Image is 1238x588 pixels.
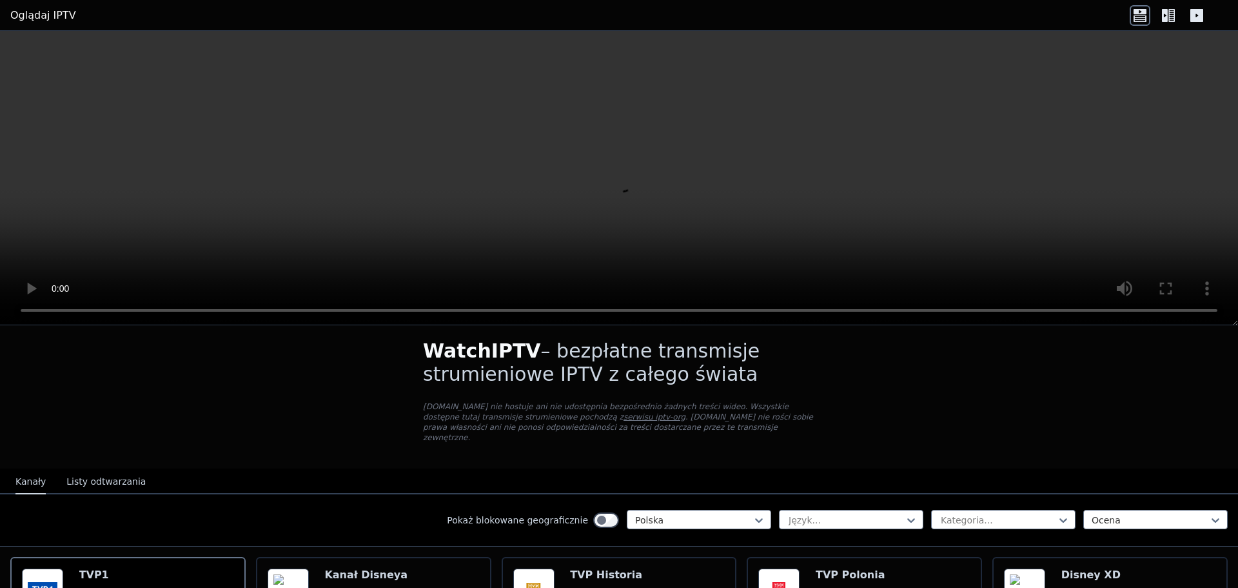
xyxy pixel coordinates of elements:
button: Kanały [15,470,46,494]
font: – bezpłatne transmisje strumieniowe IPTV z całego świata [423,340,760,385]
font: Disney XD [1061,569,1121,581]
font: TVP Polonia [816,569,885,581]
a: Oglądaj IPTV [10,8,76,23]
font: . [DOMAIN_NAME] nie rości sobie prawa własności ani nie ponosi odpowiedzialności za treści dostar... [423,412,813,442]
font: Kanał Disneya [324,569,408,581]
font: WatchIPTV [423,340,541,362]
a: serwisu iptv-org [624,412,685,421]
font: TVP1 [79,569,109,581]
font: Pokaż blokowane geograficznie [447,515,588,525]
font: Kanały [15,476,46,487]
font: Oglądaj IPTV [10,9,76,21]
font: TVP Historia [570,569,642,581]
font: [DOMAIN_NAME] nie hostuje ani nie udostępnia bezpośrednio żadnych treści wideo. Wszystkie dostępn... [423,402,789,421]
button: Listy odtwarzania [66,470,146,494]
font: Listy odtwarzania [66,476,146,487]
